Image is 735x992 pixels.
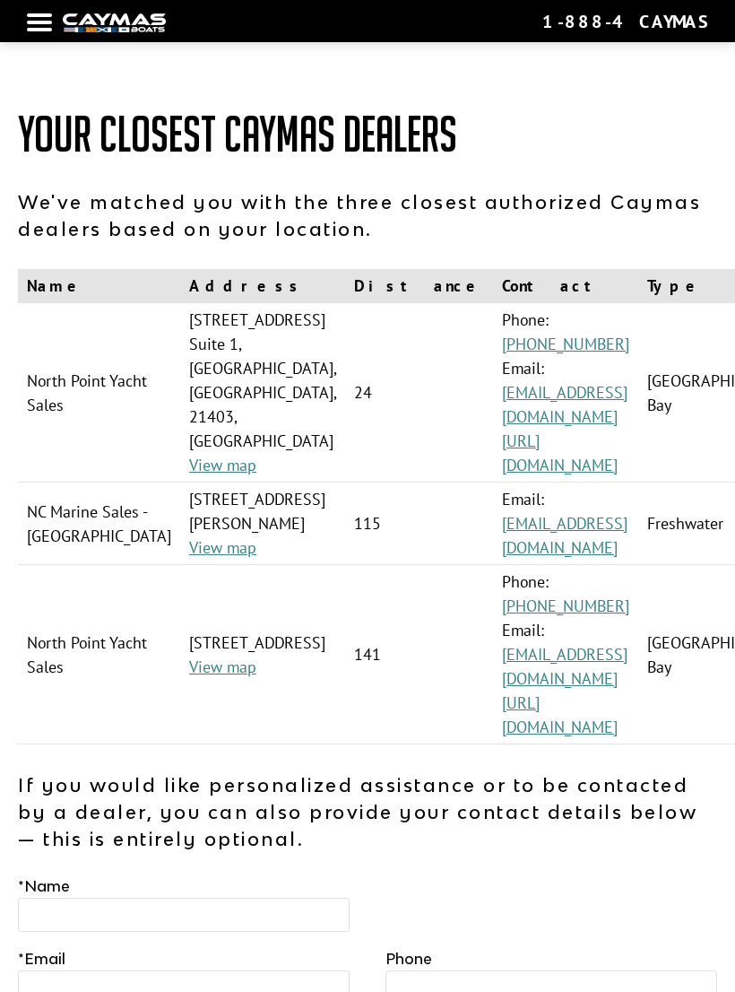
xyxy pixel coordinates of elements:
[18,771,717,852] p: If you would like personalized assistance or to be contacted by a dealer, you can also provide yo...
[502,513,627,558] a: [EMAIL_ADDRESS][DOMAIN_NAME]
[18,108,717,161] h1: Your Closest Caymas Dealers
[502,644,627,689] a: [EMAIL_ADDRESS][DOMAIN_NAME]
[189,455,256,475] a: View map
[502,692,618,737] a: [URL][DOMAIN_NAME]
[385,948,432,970] label: Phone
[189,657,256,677] a: View map
[502,596,629,616] a: [PHONE_NUMBER]
[493,303,638,483] td: Phone: Email:
[180,269,345,303] th: Address
[345,483,493,565] td: 115
[180,303,345,483] td: [STREET_ADDRESS] Suite 1, [GEOGRAPHIC_DATA], [GEOGRAPHIC_DATA], 21403, [GEOGRAPHIC_DATA]
[18,269,180,303] th: Name
[493,269,638,303] th: Contact
[345,565,493,744] td: 141
[502,431,618,475] a: [URL][DOMAIN_NAME]
[189,537,256,558] a: View map
[502,382,627,427] a: [EMAIL_ADDRESS][DOMAIN_NAME]
[180,565,345,744] td: [STREET_ADDRESS]
[542,10,708,33] div: 1-888-4CAYMAS
[18,483,180,565] td: NC Marine Sales - [GEOGRAPHIC_DATA]
[345,269,493,303] th: Distance
[18,875,70,897] label: Name
[18,948,65,970] label: Email
[345,303,493,483] td: 24
[18,565,180,744] td: North Point Yacht Sales
[18,188,717,242] p: We've matched you with the three closest authorized Caymas dealers based on your location.
[18,303,180,483] td: North Point Yacht Sales
[502,334,629,354] a: [PHONE_NUMBER]
[63,13,166,32] img: white-logo-c9c8dbefe5ff5ceceb0f0178aa75bf4bb51f6bca0971e226c86eb53dfe498488.png
[180,483,345,565] td: [STREET_ADDRESS][PERSON_NAME]
[493,483,638,565] td: Email:
[493,565,638,744] td: Phone: Email:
